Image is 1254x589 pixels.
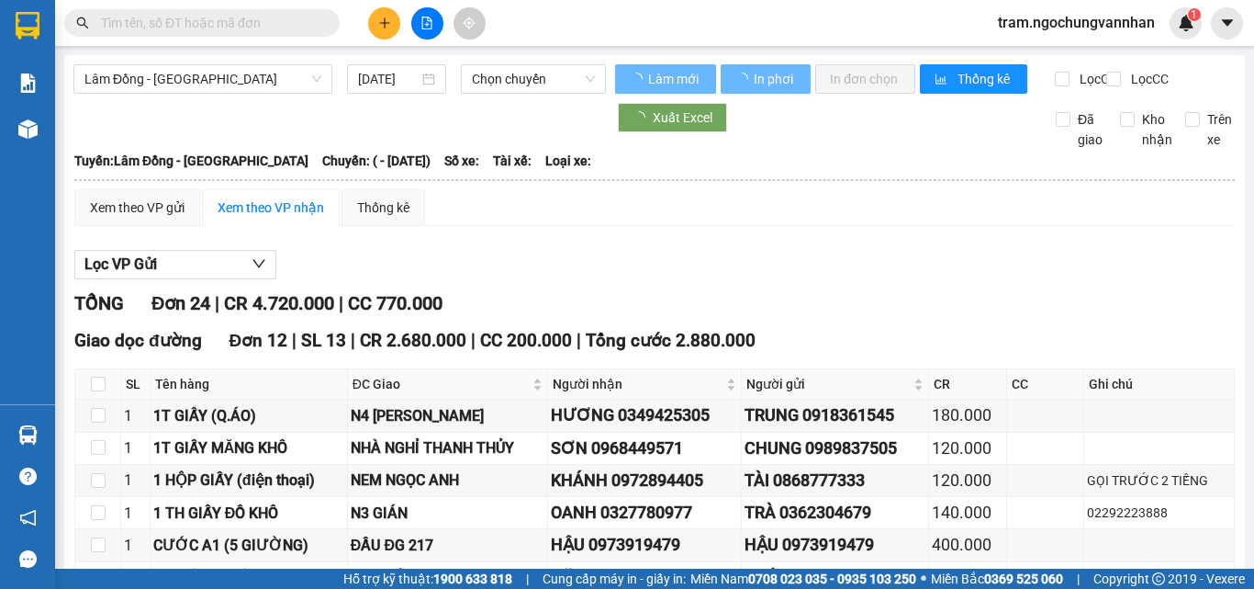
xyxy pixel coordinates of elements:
div: 1 HỘP GIẤY (điện thoại) [153,469,344,492]
span: Số xe: [444,151,479,171]
strong: 0369 525 060 [984,572,1063,586]
div: OANH 0327780977 [551,500,739,526]
div: NEM NGỌC ANH [351,469,544,492]
b: Tuyến: Lâm Đồng - [GEOGRAPHIC_DATA] [74,153,308,168]
div: 1 [124,502,147,525]
div: TRUNG 0918361545 [745,402,925,428]
span: Cung cấp máy in - giấy in: [543,569,686,589]
span: bar-chart [935,73,950,87]
th: Ghi chú [1084,369,1235,400]
span: | [351,330,355,351]
span: search [76,17,89,29]
button: Làm mới [615,64,716,94]
div: 1 [124,404,147,427]
span: | [292,330,297,351]
span: loading [633,111,653,124]
span: Tổng cước 2.880.000 [586,330,756,351]
span: Đơn 12 [230,330,288,351]
div: 120.000 [932,468,1003,493]
span: Lọc CC [1124,69,1171,89]
span: | [471,330,476,351]
img: solution-icon [18,74,38,93]
div: KHÁNH 0972894405 [551,468,739,493]
span: copyright [1152,572,1165,585]
span: Giao dọc đường [74,330,202,351]
span: 1 [1191,8,1197,21]
img: icon-new-feature [1178,15,1194,31]
span: Miền Bắc [931,569,1063,589]
div: 1 TH GIẤY ĐỒ KHÔ [153,502,344,525]
span: SL 13 [301,330,346,351]
div: 400.000 [932,532,1003,558]
div: HƯƠNG 0349425305 [551,402,739,428]
th: CR [929,369,1007,400]
div: 1T GIẤY CHUỐI [153,566,344,589]
span: CC 200.000 [480,330,572,351]
span: | [339,292,343,314]
span: down [252,256,266,271]
span: Đơn 24 [151,292,210,314]
span: TỔNG [74,292,124,314]
div: 1T GIẤY (Q.ÁO) [153,404,344,427]
span: | [215,292,219,314]
span: question-circle [19,468,37,485]
div: N3 GIÁN [351,502,544,525]
div: TÀI 0868777333 [745,468,925,493]
img: logo-vxr [16,12,39,40]
div: HẬU 0973919479 [745,532,925,558]
div: GỌI TRƯỚC 2 TIẾNG [1087,470,1231,491]
span: ĐC Giao [353,374,529,394]
div: NHÀ NGHỈ THANH THỦY [351,436,544,459]
span: plus [378,17,391,29]
div: 180.000 [932,402,1003,428]
span: Người gửi [746,374,910,394]
div: HẬU 0973919479 [551,532,739,558]
span: | [526,569,529,589]
span: Trên xe [1200,109,1239,150]
span: CC 770.000 [348,292,442,314]
button: plus [368,7,400,40]
span: Miền Nam [690,569,916,589]
span: Lọc VP Gửi [84,253,157,276]
th: SL [121,369,151,400]
button: file-add [411,7,443,40]
button: Lọc VP Gửi [74,250,276,279]
span: Chọn chuyến [472,65,595,93]
button: aim [453,7,486,40]
span: Thống kê [957,69,1013,89]
button: In phơi [721,64,811,94]
div: 120.000 [932,436,1003,461]
div: N4 [PERSON_NAME] [351,404,544,427]
button: In đơn chọn [815,64,915,94]
div: TRÀ 0362304679 [745,500,925,526]
span: | [1077,569,1080,589]
div: 02292223888 [1087,503,1231,523]
button: bar-chartThống kê [920,64,1027,94]
span: loading [630,73,645,85]
div: 1 [124,436,147,459]
span: In phơi [754,69,796,89]
div: 1T GIẤY MĂNG KHÔ [153,436,344,459]
div: 1 [124,566,147,589]
button: caret-down [1211,7,1243,40]
span: Đã giao [1070,109,1110,150]
span: Tài xế: [493,151,532,171]
div: SƠN 0968449571 [551,436,739,461]
strong: 0708 023 035 - 0935 103 250 [748,572,916,586]
span: Chuyến: ( - [DATE]) [322,151,431,171]
span: message [19,550,37,568]
span: notification [19,509,37,527]
th: CC [1007,369,1085,400]
img: warehouse-icon [18,119,38,139]
span: Làm mới [648,69,701,89]
span: file-add [420,17,433,29]
input: Tìm tên, số ĐT hoặc mã đơn [101,13,318,33]
button: Xuất Excel [618,103,727,132]
img: warehouse-icon [18,425,38,445]
span: tram.ngochungvannhan [983,11,1170,34]
span: Người nhận [553,374,723,394]
span: Xuất Excel [653,108,712,128]
span: Lâm Đồng - Hải Dương [84,65,321,93]
input: 13/08/2025 [358,69,419,89]
div: 140.000 [932,500,1003,526]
